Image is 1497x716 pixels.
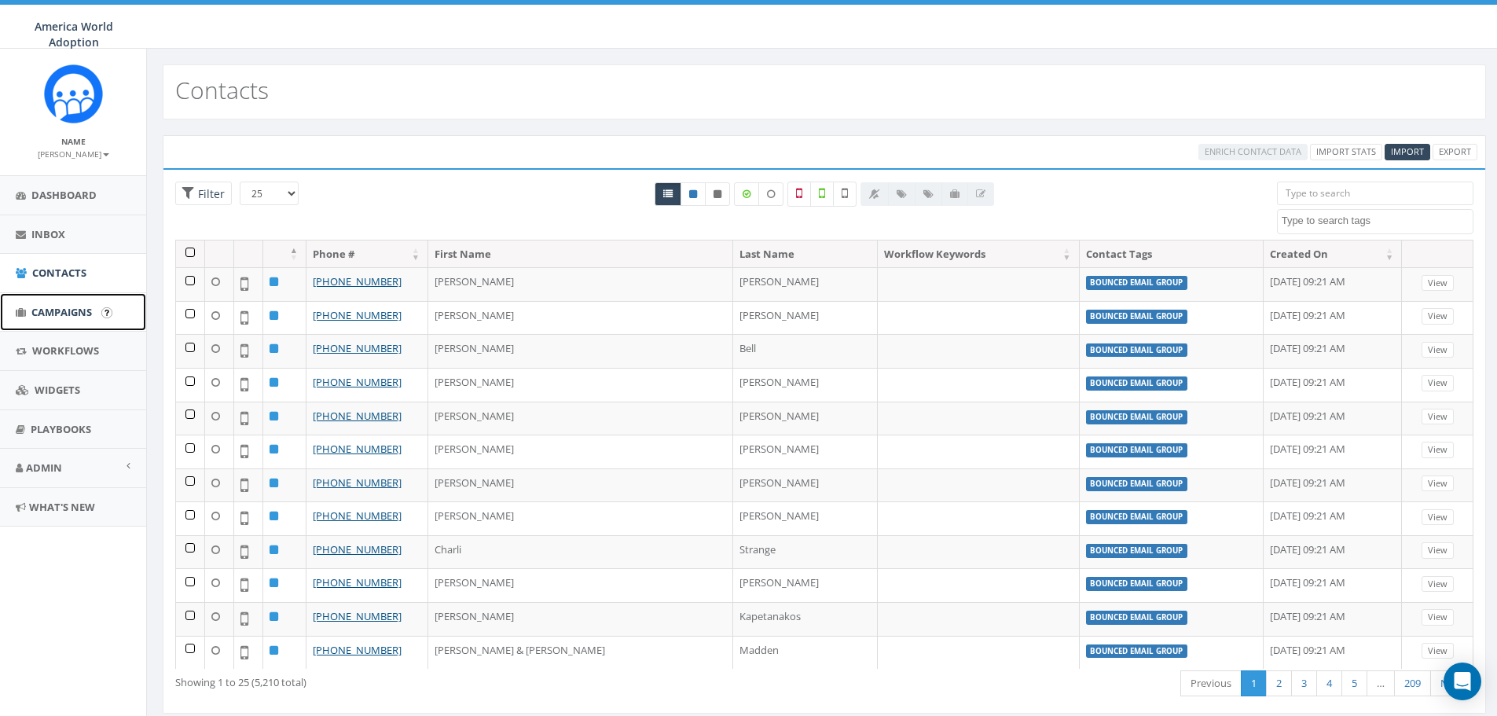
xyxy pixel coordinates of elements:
[313,308,402,322] a: [PHONE_NUMBER]
[734,182,759,206] label: Data Enriched
[1080,241,1264,268] th: Contact Tags
[1394,670,1431,696] a: 209
[1264,267,1403,301] td: [DATE] 09:21 AM
[313,609,402,623] a: [PHONE_NUMBER]
[733,267,878,301] td: [PERSON_NAME]
[733,334,878,368] td: Bell
[61,136,86,147] small: Name
[733,535,878,569] td: Strange
[1264,468,1403,502] td: [DATE] 09:21 AM
[428,636,733,670] td: [PERSON_NAME] & [PERSON_NAME]
[428,301,733,335] td: [PERSON_NAME]
[428,468,733,502] td: [PERSON_NAME]
[1086,276,1188,290] label: Bounced Email Group
[1316,670,1342,696] a: 4
[313,409,402,423] a: [PHONE_NUMBER]
[758,182,783,206] label: Data not Enriched
[101,307,112,318] input: Submit
[655,182,681,206] a: All contacts
[31,188,97,202] span: Dashboard
[1422,643,1454,659] a: View
[1282,214,1473,228] textarea: Search
[705,182,730,206] a: Opted Out
[689,189,697,199] i: This phone number is subscribed and will receive texts.
[428,241,733,268] th: First Name
[1264,535,1403,569] td: [DATE] 09:21 AM
[733,301,878,335] td: [PERSON_NAME]
[1086,577,1188,591] label: Bounced Email Group
[1430,670,1473,696] a: Next
[1264,241,1403,268] th: Created On: activate to sort column ascending
[29,500,95,514] span: What's New
[44,64,103,123] img: Rally_Corp_Icon.png
[714,189,721,199] i: This phone number is unsubscribed and has opted-out of all texts.
[1444,663,1481,700] div: Open Intercom Messenger
[1422,308,1454,325] a: View
[733,636,878,670] td: Madden
[428,368,733,402] td: [PERSON_NAME]
[428,602,733,636] td: [PERSON_NAME]
[733,501,878,535] td: [PERSON_NAME]
[306,241,428,268] th: Phone #: activate to sort column ascending
[35,383,80,397] span: Widgets
[313,542,402,556] a: [PHONE_NUMBER]
[428,568,733,602] td: [PERSON_NAME]
[1264,636,1403,670] td: [DATE] 09:21 AM
[175,669,703,690] div: Showing 1 to 25 (5,210 total)
[428,267,733,301] td: [PERSON_NAME]
[313,442,402,456] a: [PHONE_NUMBER]
[681,182,706,206] a: Active
[313,475,402,490] a: [PHONE_NUMBER]
[1277,182,1473,205] input: Type to search
[1086,510,1188,524] label: Bounced Email Group
[1310,144,1382,160] a: Import Stats
[31,227,65,241] span: Inbox
[32,266,86,280] span: Contacts
[428,334,733,368] td: [PERSON_NAME]
[1422,275,1454,292] a: View
[313,375,402,389] a: [PHONE_NUMBER]
[1086,477,1188,491] label: Bounced Email Group
[1086,644,1188,659] label: Bounced Email Group
[1086,343,1188,358] label: Bounced Email Group
[1422,576,1454,593] a: View
[833,182,857,207] label: Not Validated
[26,461,62,475] span: Admin
[313,643,402,657] a: [PHONE_NUMBER]
[733,602,878,636] td: Kapetanakos
[733,241,878,268] th: Last Name
[733,402,878,435] td: [PERSON_NAME]
[313,274,402,288] a: [PHONE_NUMBER]
[1367,670,1395,696] a: …
[35,19,113,50] span: America World Adoption
[1264,301,1403,335] td: [DATE] 09:21 AM
[1385,144,1430,160] a: Import
[878,241,1079,268] th: Workflow Keywords: activate to sort column ascending
[428,435,733,468] td: [PERSON_NAME]
[1422,342,1454,358] a: View
[1422,542,1454,559] a: View
[733,435,878,468] td: [PERSON_NAME]
[1264,602,1403,636] td: [DATE] 09:21 AM
[1422,375,1454,391] a: View
[787,182,811,207] label: Not a Mobile
[1266,670,1292,696] a: 2
[428,535,733,569] td: Charli
[1422,475,1454,492] a: View
[1086,611,1188,625] label: Bounced Email Group
[1086,544,1188,558] label: Bounced Email Group
[32,343,99,358] span: Workflows
[1086,310,1188,324] label: Bounced Email Group
[1264,435,1403,468] td: [DATE] 09:21 AM
[1264,501,1403,535] td: [DATE] 09:21 AM
[1391,145,1424,157] span: CSV files only
[1391,145,1424,157] span: Import
[810,182,834,207] label: Validated
[313,509,402,523] a: [PHONE_NUMBER]
[1086,443,1188,457] label: Bounced Email Group
[1086,376,1188,391] label: Bounced Email Group
[1264,568,1403,602] td: [DATE] 09:21 AM
[1264,334,1403,368] td: [DATE] 09:21 AM
[1422,609,1454,626] a: View
[428,501,733,535] td: [PERSON_NAME]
